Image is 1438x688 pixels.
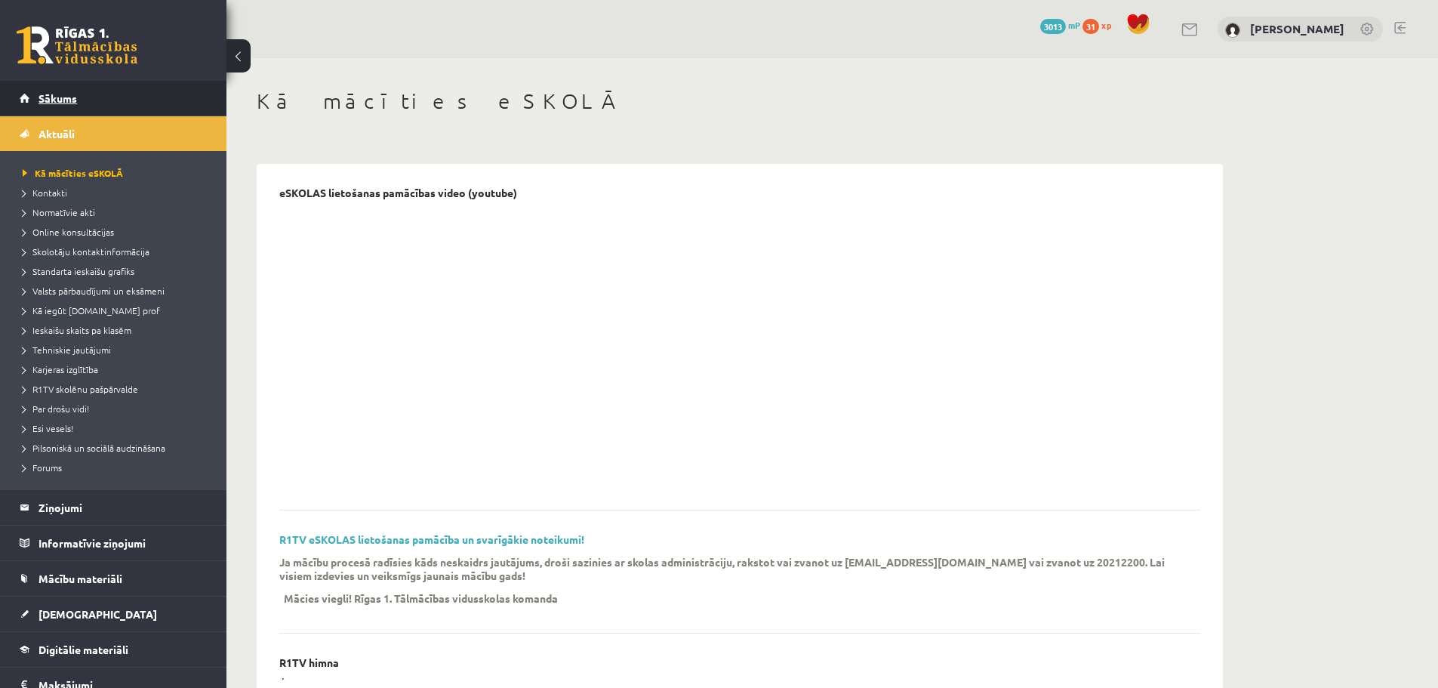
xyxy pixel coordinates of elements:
[23,383,138,395] span: R1TV skolēnu pašpārvalde
[354,591,558,605] p: Rīgas 1. Tālmācības vidusskolas komanda
[38,127,75,140] span: Aktuāli
[23,382,211,396] a: R1TV skolēnu pašpārvalde
[23,264,211,278] a: Standarta ieskaišu grafiks
[20,632,208,667] a: Digitālie materiāli
[20,116,208,151] a: Aktuāli
[23,285,165,297] span: Valsts pārbaudījumi un eksāmeni
[23,167,123,179] span: Kā mācīties eSKOLĀ
[257,88,1223,114] h1: Kā mācīties eSKOLĀ
[23,402,211,415] a: Par drošu vidi!
[17,26,137,64] a: Rīgas 1. Tālmācības vidusskola
[1250,21,1344,36] a: [PERSON_NAME]
[20,597,208,631] a: [DEMOGRAPHIC_DATA]
[23,343,211,356] a: Tehniskie jautājumi
[23,166,211,180] a: Kā mācīties eSKOLĀ
[23,245,211,258] a: Skolotāju kontaktinformācija
[23,225,211,239] a: Online konsultācijas
[23,344,111,356] span: Tehniskie jautājumi
[38,91,77,105] span: Sākums
[279,555,1178,582] p: Ja mācību procesā radīsies kāds neskaidrs jautājums, droši sazinies ar skolas administrāciju, rak...
[23,421,211,435] a: Esi vesels!
[23,442,165,454] span: Pilsoniskā un sociālā audzināšana
[284,591,352,605] p: Mācies viegli!
[20,561,208,596] a: Mācību materiāli
[279,187,517,199] p: eSKOLAS lietošanas pamācības video (youtube)
[23,324,131,336] span: Ieskaišu skaits pa klasēm
[1082,19,1099,34] span: 31
[1225,23,1240,38] img: Artūrs Masaļskis
[1068,19,1080,31] span: mP
[23,226,114,238] span: Online konsultācijas
[23,461,62,474] span: Forums
[23,403,89,415] span: Par drošu vidi!
[23,304,160,316] span: Kā iegūt [DOMAIN_NAME] prof
[38,607,157,621] span: [DEMOGRAPHIC_DATA]
[23,206,95,218] span: Normatīvie akti
[23,363,98,375] span: Karjeras izglītība
[279,532,584,546] a: R1TV eSKOLAS lietošanas pamācība un svarīgākie noteikumi!
[23,205,211,219] a: Normatīvie akti
[23,441,211,455] a: Pilsoniskā un sociālā audzināšana
[1101,19,1111,31] span: xp
[23,245,149,258] span: Skolotāju kontaktinformācija
[23,284,211,298] a: Valsts pārbaudījumi un eksāmeni
[1040,19,1080,31] a: 3013 mP
[1082,19,1119,31] a: 31 xp
[23,323,211,337] a: Ieskaišu skaits pa klasēm
[20,81,208,116] a: Sākums
[279,656,339,669] p: R1TV himna
[23,422,73,434] span: Esi vesels!
[23,461,211,474] a: Forums
[23,265,134,277] span: Standarta ieskaišu grafiks
[38,572,122,585] span: Mācību materiāli
[23,186,211,199] a: Kontakti
[1040,19,1066,34] span: 3013
[23,187,67,199] span: Kontakti
[38,643,128,656] span: Digitālie materiāli
[20,526,208,560] a: Informatīvie ziņojumi
[23,304,211,317] a: Kā iegūt [DOMAIN_NAME] prof
[38,490,208,525] legend: Ziņojumi
[20,490,208,525] a: Ziņojumi
[23,363,211,376] a: Karjeras izglītība
[38,526,208,560] legend: Informatīvie ziņojumi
